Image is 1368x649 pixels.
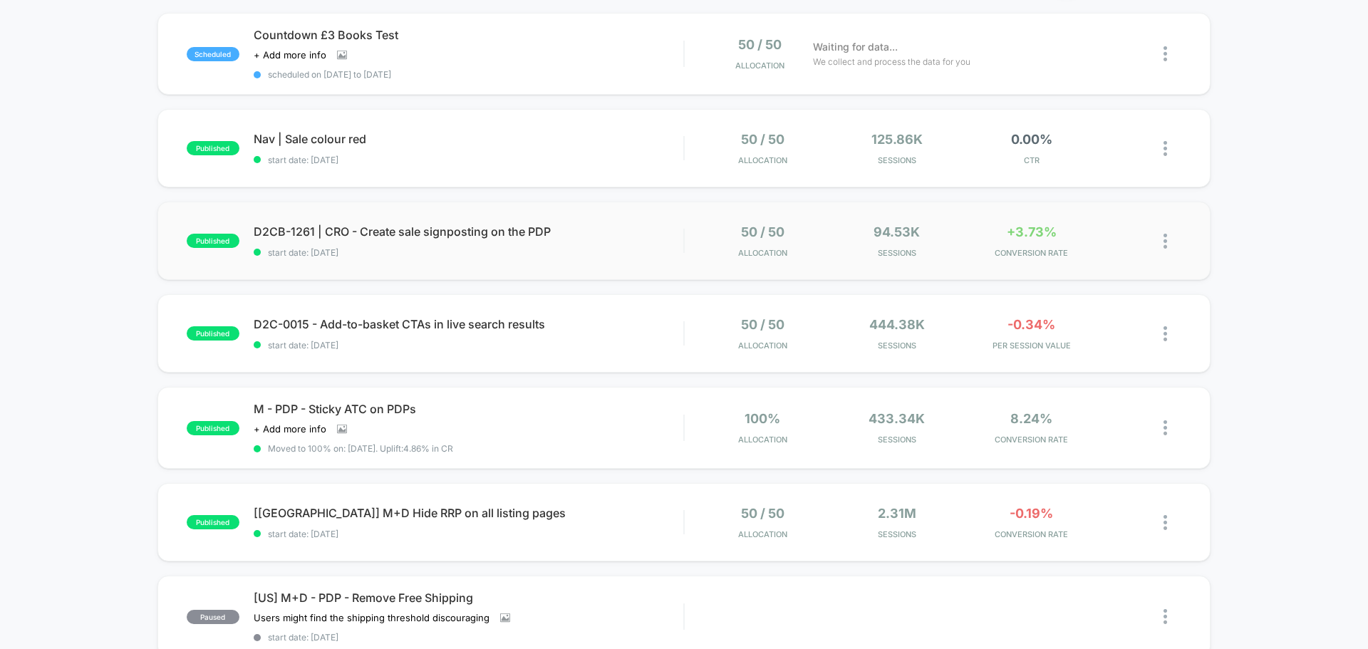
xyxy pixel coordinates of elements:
span: 125.86k [871,132,923,147]
span: Countdown £3 Books Test [254,28,683,42]
span: published [187,234,239,248]
span: Sessions [834,529,961,539]
span: 50 / 50 [738,37,782,52]
span: Users might find the shipping threshold discouraging [254,612,489,623]
span: CONVERSION RATE [968,248,1095,258]
span: published [187,141,239,155]
img: close [1164,609,1167,624]
span: 100% [745,411,780,426]
span: 50 / 50 [741,132,784,147]
span: D2CB-1261 | CRO - Create sale signposting on the PDP [254,224,683,239]
span: 50 / 50 [741,506,784,521]
span: M - PDP - Sticky ATC on PDPs [254,402,683,416]
span: published [187,421,239,435]
img: close [1164,141,1167,156]
span: CONVERSION RATE [968,529,1095,539]
img: close [1164,326,1167,341]
span: 0.00% [1011,132,1052,147]
img: close [1164,515,1167,530]
span: CTR [968,155,1095,165]
span: published [187,515,239,529]
span: -0.19% [1010,506,1053,521]
span: start date: [DATE] [254,340,683,351]
span: published [187,326,239,341]
span: 50 / 50 [741,224,784,239]
span: +3.73% [1007,224,1057,239]
img: close [1164,46,1167,61]
span: Moved to 100% on: [DATE] . Uplift: 4.86% in CR [268,443,453,454]
span: 94.53k [874,224,920,239]
span: start date: [DATE] [254,247,683,258]
span: scheduled [187,47,239,61]
span: scheduled on [DATE] to [DATE] [254,69,683,80]
span: 2.31M [878,506,916,521]
span: Allocation [738,435,787,445]
span: Allocation [735,61,784,71]
span: start date: [DATE] [254,632,683,643]
span: + Add more info [254,423,326,435]
img: close [1164,420,1167,435]
span: 433.34k [869,411,925,426]
span: [US] M+D - PDP - Remove Free Shipping [254,591,683,605]
span: Waiting for data... [813,39,898,55]
span: Allocation [738,155,787,165]
span: start date: [DATE] [254,529,683,539]
span: D2C-0015 - Add-to-basket CTAs in live search results [254,317,683,331]
span: CONVERSION RATE [968,435,1095,445]
span: 8.24% [1010,411,1052,426]
span: Allocation [738,529,787,539]
span: Nav | Sale colour red [254,132,683,146]
img: close [1164,234,1167,249]
span: -0.34% [1007,317,1055,332]
span: Sessions [834,435,961,445]
span: Sessions [834,341,961,351]
span: paused [187,610,239,624]
span: We collect and process the data for you [813,55,970,68]
span: Allocation [738,341,787,351]
span: [[GEOGRAPHIC_DATA]] M+D Hide RRP on all listing pages [254,506,683,520]
span: Sessions [834,248,961,258]
span: 444.38k [869,317,925,332]
span: + Add more info [254,49,326,61]
span: PER SESSION VALUE [968,341,1095,351]
span: start date: [DATE] [254,155,683,165]
span: Sessions [834,155,961,165]
span: Allocation [738,248,787,258]
span: 50 / 50 [741,317,784,332]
